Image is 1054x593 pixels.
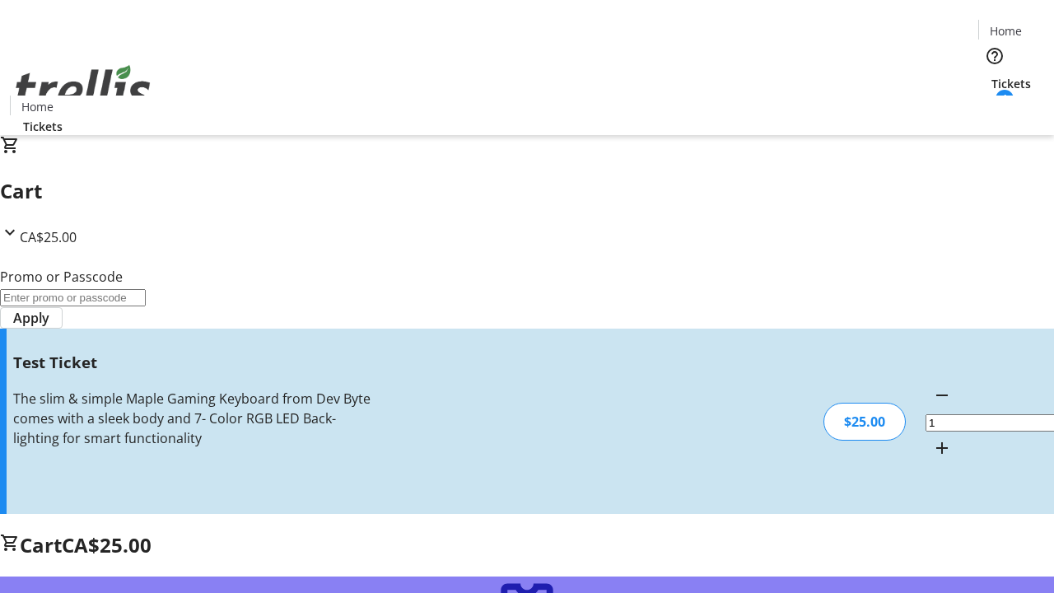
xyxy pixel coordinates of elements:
button: Cart [978,92,1011,125]
span: CA$25.00 [62,531,152,558]
span: Tickets [23,118,63,135]
div: The slim & simple Maple Gaming Keyboard from Dev Byte comes with a sleek body and 7- Color RGB LE... [13,389,373,448]
a: Home [979,22,1032,40]
h3: Test Ticket [13,351,373,374]
span: CA$25.00 [20,228,77,246]
img: Orient E2E Organization Y5mjeEVrPU's Logo [10,47,156,129]
button: Decrement by one [926,379,958,412]
span: Home [990,22,1022,40]
button: Help [978,40,1011,72]
a: Tickets [978,75,1044,92]
button: Increment by one [926,432,958,465]
span: Home [21,98,54,115]
a: Home [11,98,63,115]
a: Tickets [10,118,76,135]
span: Tickets [991,75,1031,92]
div: $25.00 [823,403,906,441]
span: Apply [13,308,49,328]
